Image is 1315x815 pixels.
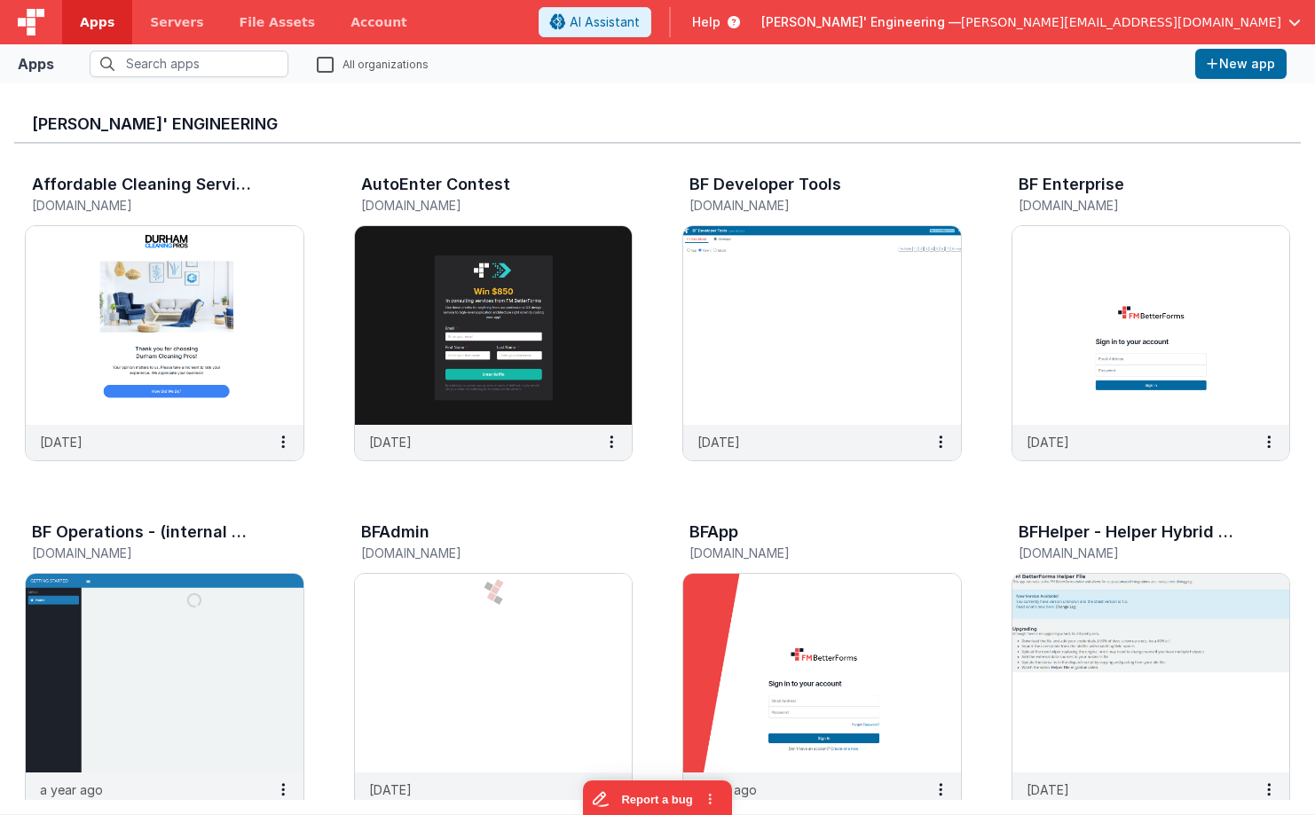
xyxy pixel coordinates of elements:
[689,546,917,560] h5: [DOMAIN_NAME]
[369,780,412,799] p: [DATE]
[317,55,429,72] label: All organizations
[361,199,589,212] h5: [DOMAIN_NAME]
[40,433,83,451] p: [DATE]
[689,523,738,541] h3: BFApp
[1195,49,1287,79] button: New app
[40,780,103,799] p: a year ago
[32,176,255,193] h3: Affordable Cleaning Services
[18,53,54,74] div: Apps
[1019,523,1241,541] h3: BFHelper - Helper Hybrid App
[761,13,1301,31] button: [PERSON_NAME]' Engineering — [PERSON_NAME][EMAIL_ADDRESS][DOMAIN_NAME]
[689,199,917,212] h5: [DOMAIN_NAME]
[32,115,1283,133] h3: [PERSON_NAME]' Engineering
[1019,546,1247,560] h5: [DOMAIN_NAME]
[961,13,1281,31] span: [PERSON_NAME][EMAIL_ADDRESS][DOMAIN_NAME]
[80,13,114,31] span: Apps
[1019,176,1124,193] h3: BF Enterprise
[361,176,510,193] h3: AutoEnter Contest
[570,13,640,31] span: AI Assistant
[150,13,203,31] span: Servers
[32,546,260,560] h5: [DOMAIN_NAME]
[761,13,961,31] span: [PERSON_NAME]' Engineering —
[361,546,589,560] h5: [DOMAIN_NAME]
[240,13,316,31] span: File Assets
[32,523,255,541] h3: BF Operations - (internal use)
[32,199,260,212] h5: [DOMAIN_NAME]
[1019,199,1247,212] h5: [DOMAIN_NAME]
[369,433,412,451] p: [DATE]
[539,7,651,37] button: AI Assistant
[697,433,740,451] p: [DATE]
[361,523,429,541] h3: BFAdmin
[689,176,841,193] h3: BF Developer Tools
[90,51,288,77] input: Search apps
[1027,433,1069,451] p: [DATE]
[692,13,720,31] span: Help
[1027,780,1069,799] p: [DATE]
